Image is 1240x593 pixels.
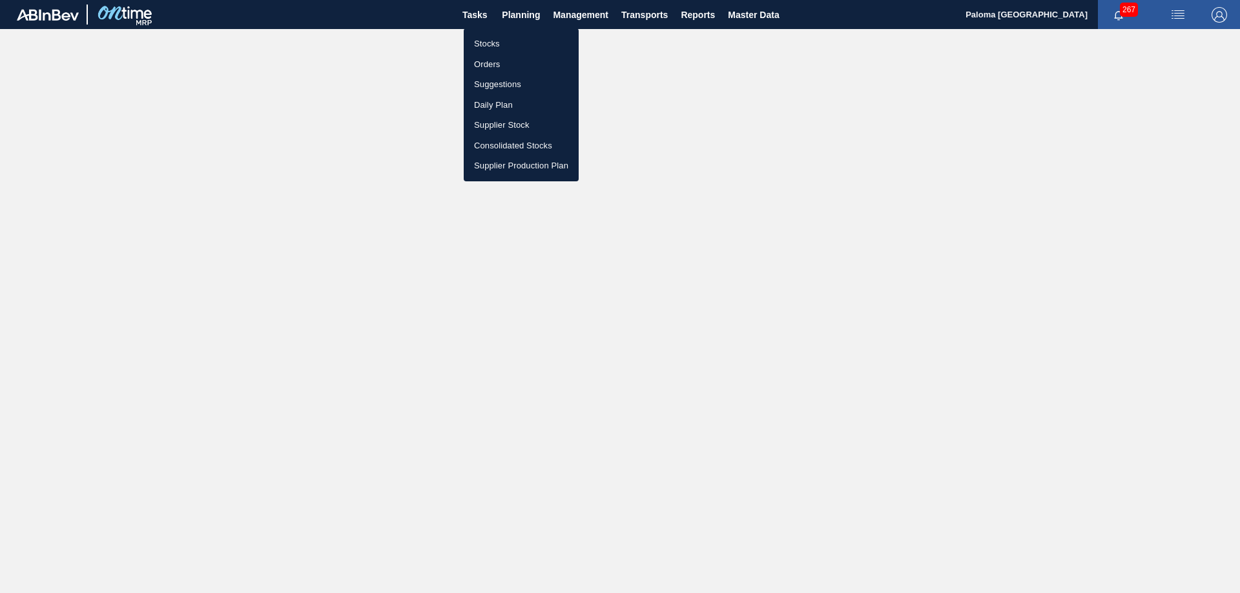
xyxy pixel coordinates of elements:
[464,156,579,176] a: Supplier Production Plan
[464,34,579,54] a: Stocks
[464,74,579,95] a: Suggestions
[464,95,579,116] a: Daily Plan
[464,115,579,136] a: Supplier Stock
[464,136,579,156] a: Consolidated Stocks
[464,54,579,75] a: Orders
